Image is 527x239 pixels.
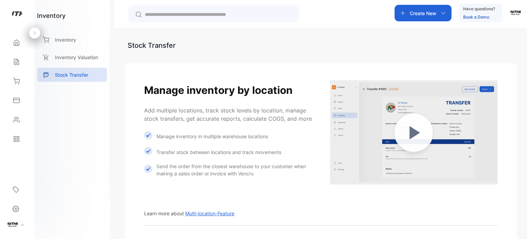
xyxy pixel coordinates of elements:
[144,131,152,139] img: Icon
[37,11,66,20] h1: inventory
[184,210,234,216] a: Multi-location-Feature
[144,165,152,173] img: Icon
[511,5,521,21] button: avatar
[463,6,495,12] p: Have questions?
[511,7,521,17] img: avatar
[37,33,107,47] a: Inventory
[463,14,489,20] a: Book a Demo
[144,210,234,217] p: Learn more about
[37,68,107,82] a: Stock Transfer
[55,36,76,43] p: Inventory
[144,107,312,122] span: Add multiple locations, track stock levels by location, manage stock transfers, get accurate repo...
[185,210,234,216] span: Multi-location-Feature
[410,10,436,17] p: Create New
[55,71,88,78] p: Stock Transfer
[37,50,107,64] a: Inventory Valuation
[144,83,316,98] h1: Manage inventory by location
[156,149,281,156] p: Transfer stock between locations and track movements
[128,40,176,51] div: Stock Transfer
[156,133,268,140] p: Manage inventory in multiple warehouse locations
[156,163,316,177] p: Send the order from the closest warehouse to your customer when making a sales order or invoice w...
[144,147,152,155] img: Icon
[8,219,18,229] img: profile
[330,65,497,199] img: Multi-location-Feature gating
[330,65,497,202] a: Multi-location-Feature gating
[12,9,22,19] img: logo
[395,5,452,21] button: Create New
[55,54,98,61] p: Inventory Valuation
